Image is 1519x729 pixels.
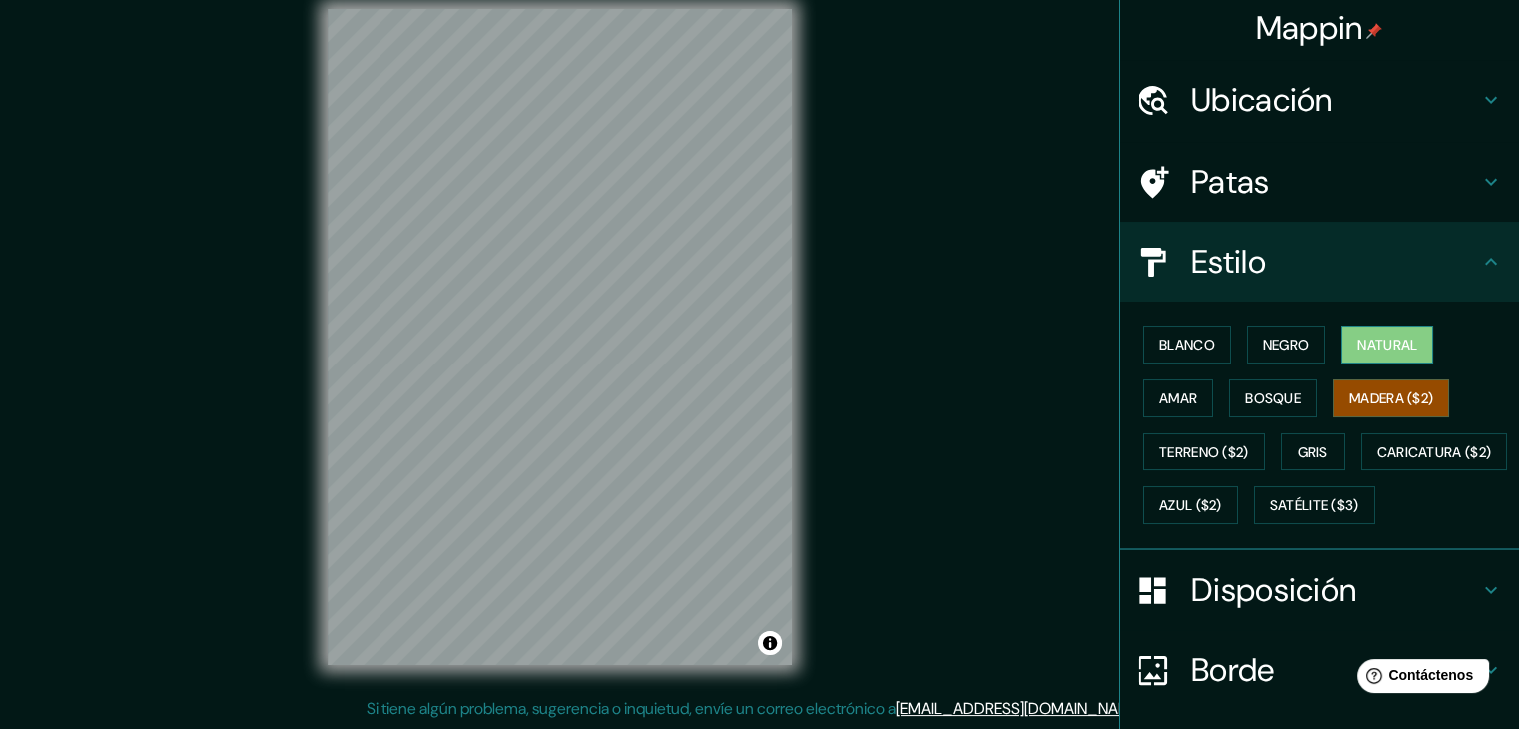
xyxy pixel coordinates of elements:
[1143,326,1231,364] button: Blanco
[1143,433,1265,471] button: Terreno ($2)
[1256,7,1363,49] font: Mappin
[1361,433,1508,471] button: Caricatura ($2)
[1281,433,1345,471] button: Gris
[1377,443,1492,461] font: Caricatura ($2)
[1120,630,1519,710] div: Borde
[1143,486,1238,524] button: Azul ($2)
[1245,389,1301,407] font: Bosque
[1333,379,1449,417] button: Madera ($2)
[1263,336,1310,354] font: Negro
[1159,336,1215,354] font: Blanco
[1159,497,1222,515] font: Azul ($2)
[1191,569,1356,611] font: Disposición
[1191,241,1266,283] font: Estilo
[1159,443,1249,461] font: Terreno ($2)
[1120,550,1519,630] div: Disposición
[1143,379,1213,417] button: Amar
[1298,443,1328,461] font: Gris
[1120,60,1519,140] div: Ubicación
[1349,389,1433,407] font: Madera ($2)
[1191,649,1275,691] font: Borde
[328,9,792,665] canvas: Mapa
[1247,326,1326,364] button: Negro
[896,698,1142,719] a: [EMAIL_ADDRESS][DOMAIN_NAME]
[1229,379,1317,417] button: Bosque
[1120,222,1519,302] div: Estilo
[1341,651,1497,707] iframe: Lanzador de widgets de ayuda
[1341,326,1433,364] button: Natural
[1120,142,1519,222] div: Patas
[1270,497,1359,515] font: Satélite ($3)
[1254,486,1375,524] button: Satélite ($3)
[1357,336,1417,354] font: Natural
[758,631,782,655] button: Activar o desactivar atribución
[1366,23,1382,39] img: pin-icon.png
[1191,161,1270,203] font: Patas
[1191,79,1333,121] font: Ubicación
[1159,389,1197,407] font: Amar
[367,698,896,719] font: Si tiene algún problema, sugerencia o inquietud, envíe un correo electrónico a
